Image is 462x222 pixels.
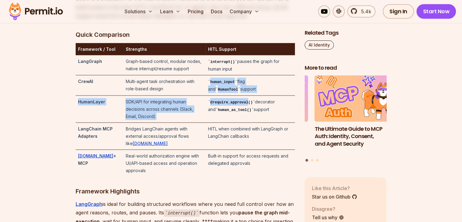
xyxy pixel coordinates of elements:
[6,1,66,22] img: Permit logo
[76,30,295,40] h3: Quick Comparison
[185,5,206,18] a: Pricing
[158,5,183,18] button: Learn
[76,201,102,207] a: LangGraph
[123,75,205,96] td: Multi-agent task orchestration with role-based design
[208,100,255,105] code: @require_approval()
[305,29,387,37] h2: Related Tags
[312,213,344,221] a: Tell us why
[316,159,319,161] button: Go to slide 3
[315,75,397,155] a: The Ultimate Guide to MCP Auth: Identity, Consent, and Agent SecurityThe Ultimate Guide to MCP Au...
[311,159,313,161] button: Go to slide 2
[206,123,295,150] td: HITL when combined with LangGraph or LangChain callbacks
[123,123,205,150] td: Bridges LangChain agents with external access/approval flows like
[358,8,371,15] span: 5.4k
[208,80,237,84] code: human_input
[132,141,167,146] a: [DOMAIN_NAME]
[206,150,295,177] td: Built-in support for access requests and delegated approvals
[122,5,155,18] button: Solutions
[164,210,200,217] code: interrupt()
[123,43,205,55] th: Strengths
[416,4,456,19] a: Start Now
[216,108,254,112] code: human_as_tool()
[206,55,295,75] td: pauses the graph for human input
[347,5,375,18] a: 5.4k
[78,153,113,158] a: [DOMAIN_NAME]
[206,43,295,55] th: HITL Support
[305,64,387,72] h2: More to read
[312,193,357,200] a: Star us on Github
[315,125,397,147] h3: The Ultimate Guide to MCP Auth: Identity, Consent, and Agent Security
[78,79,93,84] strong: CrewAI
[226,75,308,155] li: 3 of 3
[315,75,397,155] li: 1 of 3
[123,150,205,177] td: Real-world authorization engine with UI/API-based access and operation approvals
[78,59,102,64] strong: LangGraph
[315,75,397,122] img: The Ultimate Guide to MCP Auth: Identity, Consent, and Agent Security
[78,99,105,104] strong: HumanLayer
[78,126,113,139] strong: LangChain MCP Adapters
[305,40,334,50] a: AI Identity
[226,125,308,155] h3: Delegating AI Permissions to Human Users with [DOMAIN_NAME]’s Access Request MCP
[312,205,344,212] p: Disagree?
[306,159,308,162] button: Go to slide 1
[123,96,205,123] td: SDK/API for integrating human decisions across channels (Slack, Email, Discord)
[383,4,414,19] a: Sign In
[76,186,295,196] h3: Framework Highlights
[123,55,205,75] td: Graph-based control, modular nodes, native interrupt/resume support
[208,5,225,18] a: Docs
[312,184,357,192] p: Like this Article?
[227,5,262,18] button: Company
[208,60,237,64] code: interrupt()
[226,75,308,122] img: Delegating AI Permissions to Human Users with Permit.io’s Access Request MCP
[206,96,295,123] td: decorator and support
[206,75,295,96] td: flag and support
[305,75,387,163] div: Posts
[216,88,240,92] code: HumanTool
[76,43,123,55] th: Framework / Tool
